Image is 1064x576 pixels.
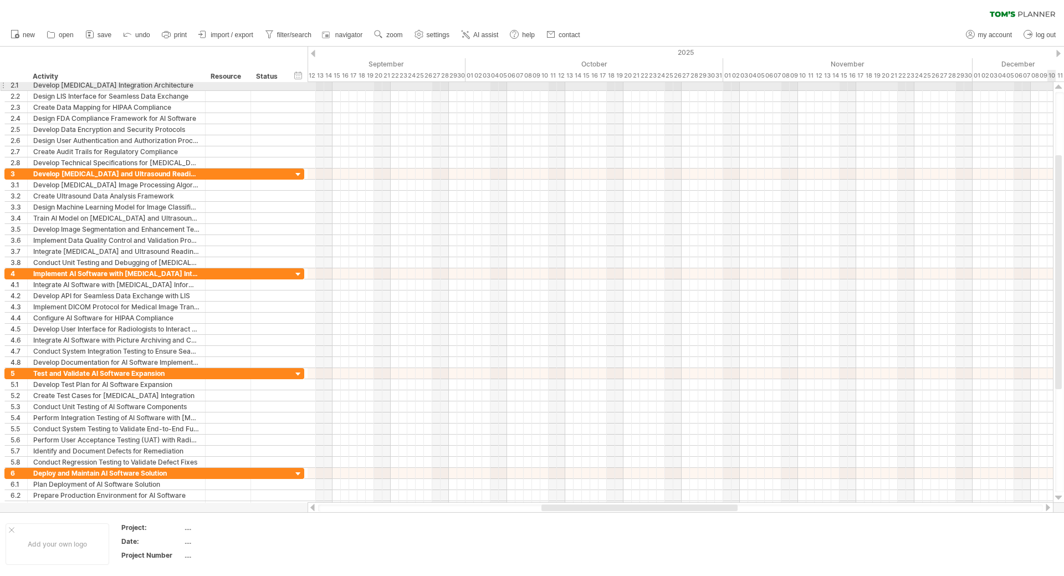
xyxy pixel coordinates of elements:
div: Friday, 12 September 2025 [308,70,316,81]
div: 4.6 [11,335,27,345]
div: Friday, 19 September 2025 [366,70,374,81]
div: Deploy AI Software to Production Environment [33,501,199,512]
div: 4.2 [11,290,27,301]
div: Monday, 29 September 2025 [449,70,457,81]
div: Sunday, 28 September 2025 [441,70,449,81]
div: 5.1 [11,379,27,390]
div: Plan Deployment of AI Software Solution [33,479,199,490]
a: undo [120,28,154,42]
div: Develop Technical Specifications for [MEDICAL_DATA] Integration [33,157,199,168]
div: Monday, 1 December 2025 [973,70,981,81]
div: 5.6 [11,435,27,445]
div: Sunday, 16 November 2025 [848,70,856,81]
div: Integrate [MEDICAL_DATA] and Ultrasound Reading Capabilities with AI Software [33,246,199,257]
div: Sunday, 7 December 2025 [1022,70,1031,81]
div: Develop Data Encryption and Security Protocols [33,124,199,135]
div: Integrate AI Software with [MEDICAL_DATA] Information System (RIS) [33,279,199,290]
div: Tuesday, 7 October 2025 [515,70,524,81]
div: Saturday, 15 November 2025 [840,70,848,81]
div: Thursday, 23 October 2025 [648,70,657,81]
div: 5.2 [11,390,27,401]
a: save [83,28,115,42]
div: Conduct Unit Testing of AI Software Components [33,401,199,412]
div: 5 [11,368,27,379]
div: Tuesday, 16 September 2025 [341,70,349,81]
a: my account [963,28,1015,42]
div: Resource [211,71,244,82]
div: Tuesday, 14 October 2025 [574,70,582,81]
div: Project Number [121,550,182,560]
div: Thursday, 18 September 2025 [357,70,366,81]
div: Conduct System Testing to Validate End-to-End Functionality [33,424,199,434]
div: Saturday, 1 November 2025 [723,70,731,81]
div: 5.4 [11,412,27,423]
div: Develop [MEDICAL_DATA] Image Processing Algorithm [33,180,199,190]
div: Conduct Unit Testing and Debugging of [MEDICAL_DATA] and Ultrasound Reading Capabilities [33,257,199,268]
div: Wednesday, 5 November 2025 [756,70,765,81]
div: 6 [11,468,27,478]
div: Thursday, 25 September 2025 [416,70,424,81]
div: Monday, 22 September 2025 [391,70,399,81]
div: Configure AI Software for HIPAA Compliance [33,313,199,323]
div: 2.7 [11,146,27,157]
div: 5.5 [11,424,27,434]
div: 4.8 [11,357,27,368]
div: Implement DICOM Protocol for Medical Image Transfer [33,302,199,312]
div: 3 [11,169,27,179]
div: Tuesday, 30 September 2025 [457,70,465,81]
div: Friday, 3 October 2025 [482,70,490,81]
span: print [174,31,187,39]
div: Develop [MEDICAL_DATA] Integration Architecture [33,80,199,90]
div: Status [256,71,280,82]
div: 2.4 [11,113,27,124]
div: Tuesday, 2 December 2025 [981,70,989,81]
div: 2.6 [11,135,27,146]
div: Wednesday, 24 September 2025 [407,70,416,81]
div: Design User Authentication and Authorization Process [33,135,199,146]
div: Wednesday, 22 October 2025 [640,70,648,81]
div: 4.3 [11,302,27,312]
div: Tuesday, 11 November 2025 [806,70,815,81]
span: help [522,31,535,39]
span: filter/search [277,31,311,39]
div: Create Test Cases for [MEDICAL_DATA] Integration [33,390,199,401]
div: Saturday, 27 September 2025 [432,70,441,81]
div: 3.1 [11,180,27,190]
div: Friday, 28 November 2025 [948,70,956,81]
div: Deploy and Maintain AI Software Solution [33,468,199,478]
div: 5.8 [11,457,27,467]
div: Sunday, 19 October 2025 [615,70,623,81]
a: navigator [320,28,366,42]
a: help [507,28,538,42]
div: Friday, 21 November 2025 [889,70,898,81]
div: Saturday, 22 November 2025 [898,70,906,81]
a: import / export [196,28,257,42]
div: Monday, 15 September 2025 [332,70,341,81]
div: Friday, 14 November 2025 [831,70,840,81]
div: Integrate AI Software with Picture Archiving and Communication System (PACS) [33,335,199,345]
div: Thursday, 13 November 2025 [823,70,831,81]
div: 2.1 [11,80,27,90]
div: Thursday, 27 November 2025 [939,70,948,81]
div: Friday, 31 October 2025 [715,70,723,81]
div: Perform Integration Testing of AI Software with [MEDICAL_DATA] Systems [33,412,199,423]
div: November 2025 [723,58,973,70]
div: Develop [MEDICAL_DATA] and Ultrasound Reading Capabilities [33,169,199,179]
a: contact [544,28,584,42]
div: Wednesday, 15 October 2025 [582,70,590,81]
div: Tuesday, 21 October 2025 [632,70,640,81]
div: 4.5 [11,324,27,334]
div: Develop Test Plan for AI Software Expansion [33,379,199,390]
div: Saturday, 6 December 2025 [1014,70,1022,81]
div: Friday, 24 October 2025 [657,70,665,81]
div: Saturday, 18 October 2025 [607,70,615,81]
div: Tuesday, 23 September 2025 [399,70,407,81]
div: Sunday, 30 November 2025 [964,70,973,81]
div: Saturday, 11 October 2025 [549,70,557,81]
div: Tuesday, 4 November 2025 [748,70,756,81]
div: Develop User Interface for Radiologists to Interact with AI Software [33,324,199,334]
div: Monday, 24 November 2025 [914,70,923,81]
div: Wednesday, 29 October 2025 [698,70,707,81]
div: Implement Data Quality Control and Validation Process [33,235,199,246]
a: filter/search [262,28,315,42]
